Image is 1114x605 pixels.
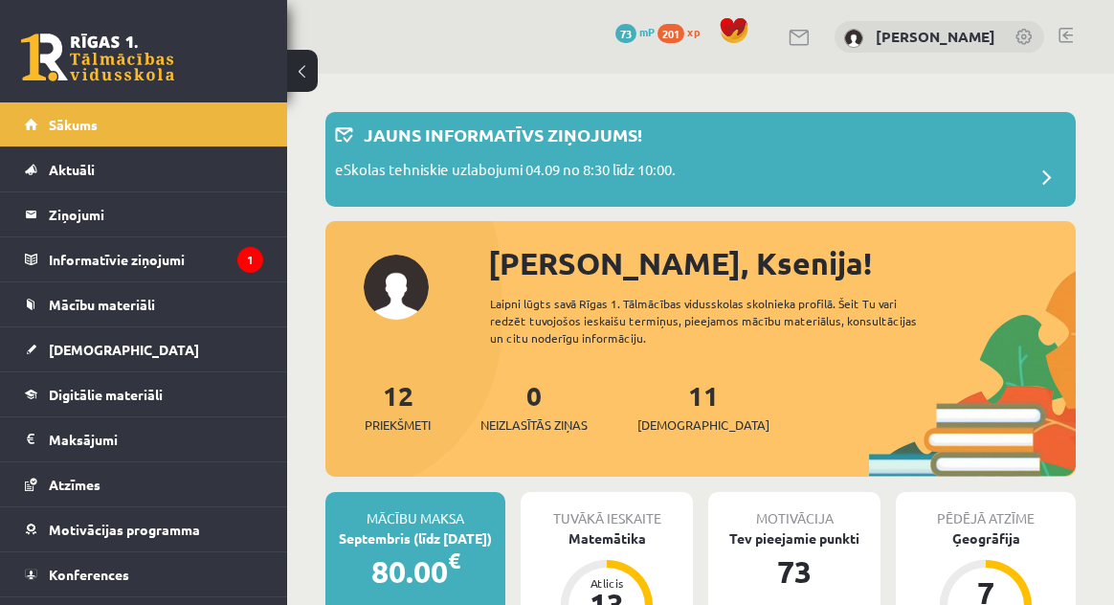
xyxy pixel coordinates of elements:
[49,417,263,461] legend: Maksājumi
[657,24,684,43] span: 201
[708,492,880,528] div: Motivācija
[657,24,709,39] a: 201 xp
[49,296,155,313] span: Mācību materiāli
[25,192,263,236] a: Ziņojumi
[325,528,505,549] div: Septembris (līdz [DATE])
[896,492,1076,528] div: Pēdējā atzīme
[25,282,263,326] a: Mācību materiāli
[49,237,263,281] legend: Informatīvie ziņojumi
[49,476,100,493] span: Atzīmes
[687,24,700,39] span: xp
[49,386,163,403] span: Digitālie materiāli
[25,102,263,146] a: Sākums
[237,247,263,273] i: 1
[325,549,505,594] div: 80.00
[365,415,431,435] span: Priekšmeti
[21,34,174,81] a: Rīgas 1. Tālmācības vidusskola
[896,528,1076,549] div: Ģeogrāfija
[480,415,588,435] span: Neizlasītās ziņas
[488,240,1076,286] div: [PERSON_NAME], Ksenija!
[49,116,98,133] span: Sākums
[25,237,263,281] a: Informatīvie ziņojumi1
[49,566,129,583] span: Konferences
[49,521,200,538] span: Motivācijas programma
[844,29,863,48] img: Ksenija Tereško
[49,161,95,178] span: Aktuāli
[490,295,940,347] div: Laipni lūgts savā Rīgas 1. Tālmācības vidusskolas skolnieka profilā. Šeit Tu vari redzēt tuvojošo...
[25,507,263,551] a: Motivācijas programma
[25,147,263,191] a: Aktuāli
[25,327,263,371] a: [DEMOGRAPHIC_DATA]
[708,549,880,594] div: 73
[335,122,1066,197] a: Jauns informatīvs ziņojums! eSkolas tehniskie uzlabojumi 04.09 no 8:30 līdz 10:00.
[49,192,263,236] legend: Ziņojumi
[615,24,655,39] a: 73 mP
[364,122,642,147] p: Jauns informatīvs ziņojums!
[25,372,263,416] a: Digitālie materiāli
[480,378,588,435] a: 0Neizlasītās ziņas
[25,462,263,506] a: Atzīmes
[876,27,995,46] a: [PERSON_NAME]
[49,341,199,358] span: [DEMOGRAPHIC_DATA]
[25,417,263,461] a: Maksājumi
[521,528,693,549] div: Matemātika
[615,24,636,43] span: 73
[25,552,263,596] a: Konferences
[637,378,769,435] a: 11[DEMOGRAPHIC_DATA]
[365,378,431,435] a: 12Priekšmeti
[639,24,655,39] span: mP
[708,528,880,549] div: Tev pieejamie punkti
[637,415,769,435] span: [DEMOGRAPHIC_DATA]
[448,547,460,574] span: €
[521,492,693,528] div: Tuvākā ieskaite
[335,159,676,186] p: eSkolas tehniskie uzlabojumi 04.09 no 8:30 līdz 10:00.
[578,577,635,589] div: Atlicis
[325,492,505,528] div: Mācību maksa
